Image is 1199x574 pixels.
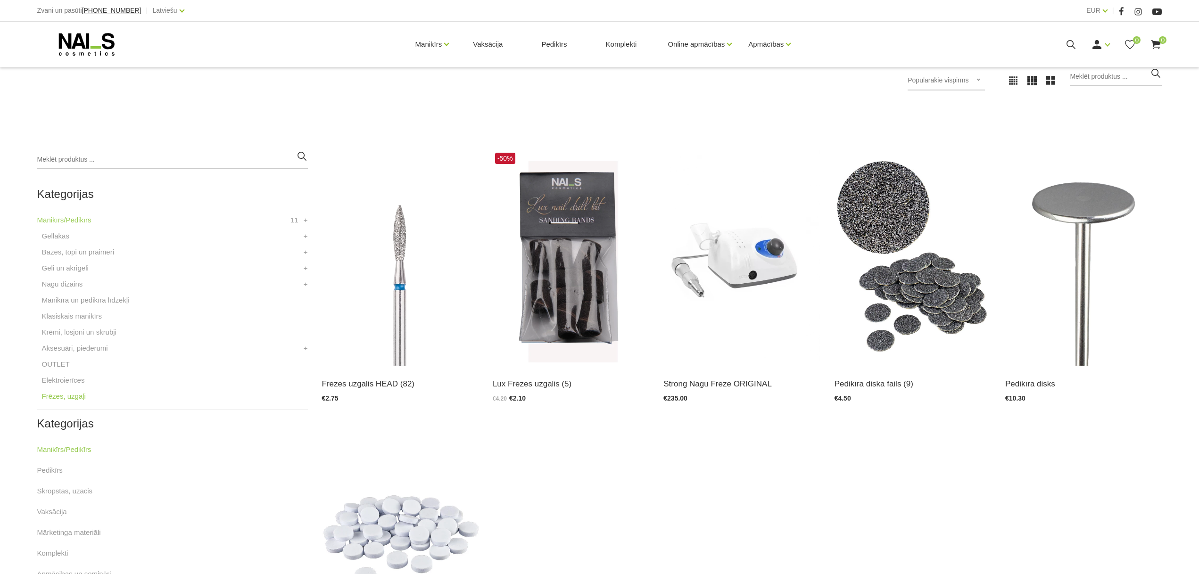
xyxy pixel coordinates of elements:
[304,230,308,242] a: +
[37,5,141,16] div: Zvani un pasūti
[42,246,114,258] a: Bāzes, topi un praimeri
[835,150,991,366] img: SDC-15(coarse)) - #100 - Pedikīra diska faili 100griti, Ø 15mm SDC-15(medium) - #180 - Pedikīra d...
[493,150,649,366] img: Frēzes uzgaļi ātrai un efektīvai gēla un gēllaku noņemšanai, aparāta manikīra un aparāta pedikīra...
[304,279,308,290] a: +
[534,22,574,67] a: Pedikīrs
[42,279,83,290] a: Nagu dizains
[37,548,68,559] a: Komplekti
[37,465,63,476] a: Pedikīrs
[663,377,820,390] a: Strong Nagu Frēze ORIGINAL
[908,76,968,84] span: Populārākie vispirms
[82,7,141,14] a: [PHONE_NUMBER]
[42,375,85,386] a: Elektroierīces
[748,25,784,63] a: Apmācības
[668,25,725,63] a: Online apmācības
[1005,394,1025,402] span: €10.30
[1005,150,1162,366] img: (SDM-15) - Pedikīra disks Ø 15mm (SDM-20) - Pedikīra disks Ø 20mm(SDM-25) - Pedikīra disks Ø 25mm...
[322,394,339,402] span: €2.75
[495,153,515,164] span: -50%
[304,214,308,226] a: +
[42,343,108,354] a: Aksesuāri, piederumi
[42,230,69,242] a: Gēllakas
[37,444,91,455] a: Manikīrs/Pedikīrs
[37,506,67,517] a: Vaksācija
[152,5,177,16] a: Latviešu
[1070,67,1162,86] input: Meklēt produktus ...
[37,150,308,169] input: Meklēt produktus ...
[42,311,102,322] a: Klasiskais manikīrs
[42,359,70,370] a: OUTLET
[663,394,687,402] span: €235.00
[509,394,526,402] span: €2.10
[598,22,645,67] a: Komplekti
[42,327,116,338] a: Krēmi, losjoni un skrubji
[322,377,479,390] a: Frēzes uzgalis HEAD (82)
[42,262,89,274] a: Geli un akrigeli
[37,188,308,200] h2: Kategorijas
[1086,5,1100,16] a: EUR
[415,25,442,63] a: Manikīrs
[835,394,851,402] span: €4.50
[37,418,308,430] h2: Kategorijas
[835,377,991,390] a: Pedikīra diska fails (9)
[42,295,130,306] a: Manikīra un pedikīra līdzekļi
[304,262,308,274] a: +
[493,395,507,402] span: €4.20
[304,246,308,258] a: +
[42,391,86,402] a: Frēzes, uzgaļi
[304,343,308,354] a: +
[290,214,298,226] span: 11
[1112,5,1114,16] span: |
[37,214,91,226] a: Manikīrs/Pedikīrs
[1159,36,1166,44] span: 0
[37,485,93,497] a: Skropstas, uzacis
[663,150,820,366] img: Frēzes iekārta Strong 210/105L līdz 40 000 apgr. bez pedālis ― profesionāla ierīce aparāta manikī...
[322,150,479,366] img: Frēzes uzgaļi ātrai un efektīvai gēla un gēllaku noņemšanai, aparāta manikīra un aparāta pedikīra...
[1005,377,1162,390] a: Pedikīra disks
[493,377,649,390] a: Lux Frēzes uzgalis (5)
[1150,39,1162,50] a: 0
[465,22,510,67] a: Vaksācija
[146,5,148,16] span: |
[37,527,101,538] a: Mārketinga materiāli
[1124,39,1136,50] a: 0
[1133,36,1141,44] span: 0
